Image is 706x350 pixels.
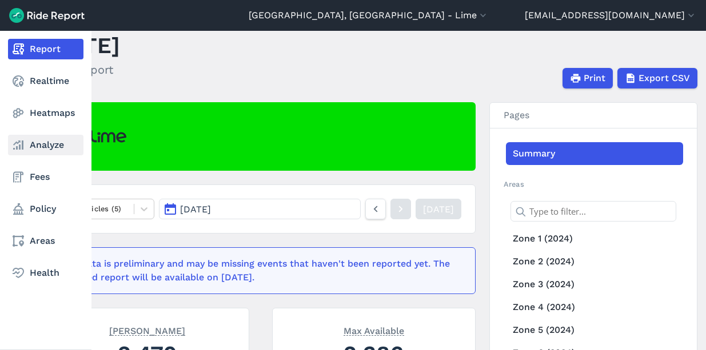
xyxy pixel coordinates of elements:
a: Analyze [8,135,83,155]
img: Lime [59,124,126,148]
a: Heatmaps [8,103,83,123]
span: Export CSV [639,71,690,85]
button: Print [563,68,613,88]
a: Zone 4 (2024) [506,296,683,319]
a: Zone 2 (2024) [506,250,683,273]
span: Max Available [344,324,404,336]
a: Fees [8,167,83,187]
a: Policy [8,199,83,219]
button: [DATE] [159,199,360,219]
a: Zone 5 (2024) [506,319,683,341]
a: Areas [8,231,83,251]
span: Print [584,71,605,85]
button: [GEOGRAPHIC_DATA], [GEOGRAPHIC_DATA] - Lime [249,9,489,22]
a: Realtime [8,71,83,91]
a: [DATE] [416,199,461,219]
a: Zone 3 (2024) [506,273,683,296]
a: Zone 1 (2024) [506,227,683,250]
button: [EMAIL_ADDRESS][DOMAIN_NAME] [525,9,697,22]
a: Summary [506,142,683,165]
span: [DATE] [180,204,211,215]
button: Export CSV [617,68,697,88]
a: Report [8,39,83,59]
span: [PERSON_NAME] [109,324,185,336]
div: This data is preliminary and may be missing events that haven't been reported yet. The finalized ... [60,257,454,284]
h2: Areas [504,179,683,190]
h3: Pages [490,103,697,128]
a: Health [8,263,83,283]
img: Ride Report [9,8,85,23]
input: Type to filter... [510,201,676,222]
